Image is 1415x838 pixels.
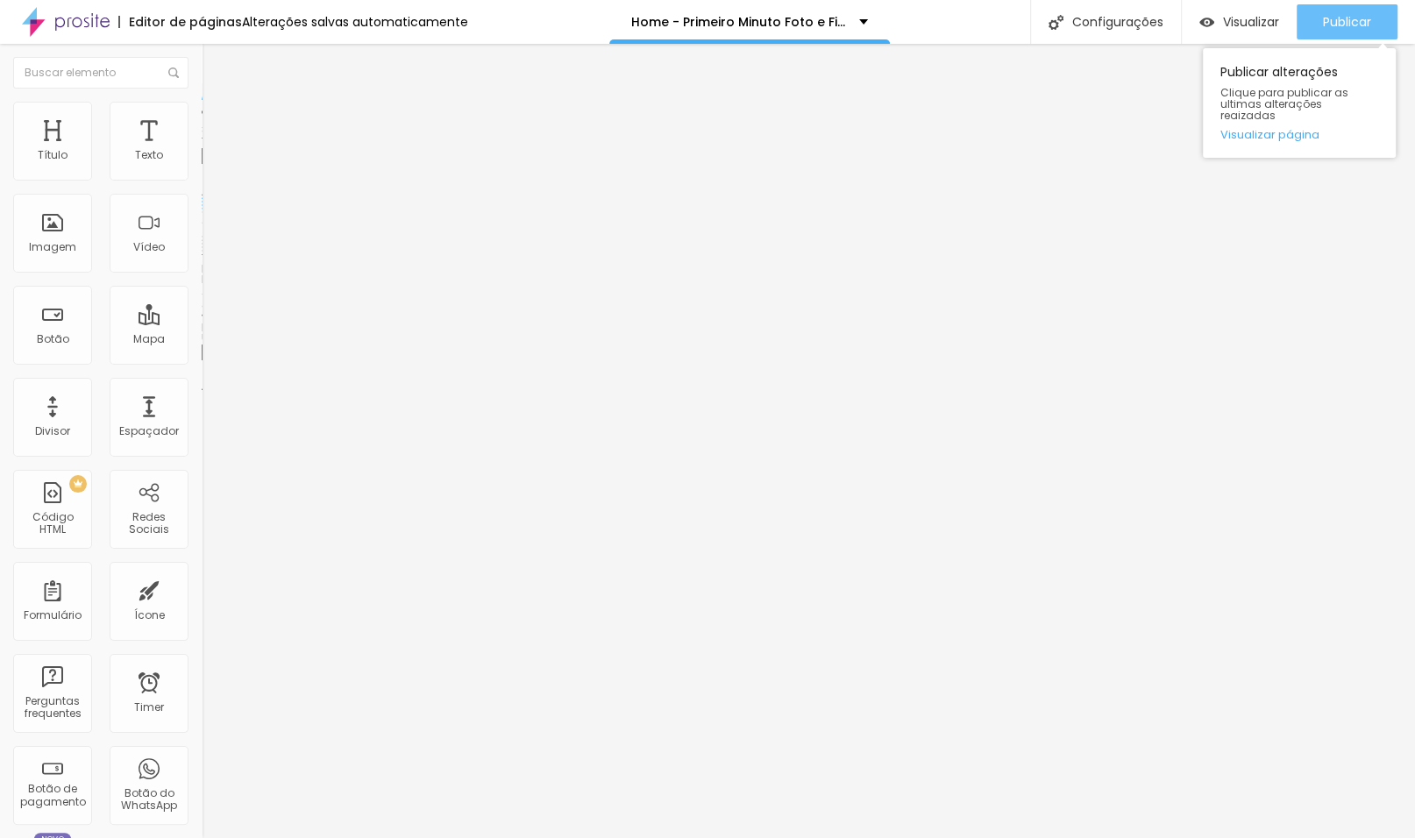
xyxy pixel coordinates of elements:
[133,241,165,253] div: Vídeo
[1203,48,1396,158] div: Publicar alterações
[18,695,87,721] div: Perguntas frequentes
[1182,4,1297,39] button: Visualizar
[134,701,164,714] div: Timer
[118,16,242,28] div: Editor de páginas
[119,425,179,437] div: Espaçador
[1223,15,1279,29] span: Visualizar
[37,333,69,345] div: Botão
[35,425,70,437] div: Divisor
[114,787,183,813] div: Botão do WhatsApp
[133,333,165,345] div: Mapa
[114,511,183,536] div: Redes Sociais
[18,783,87,808] div: Botão de pagamento
[29,241,76,253] div: Imagem
[38,149,68,161] div: Título
[1297,4,1397,39] button: Publicar
[168,67,179,78] img: Icone
[1323,15,1371,29] span: Publicar
[1199,15,1214,30] img: view-1.svg
[135,149,163,161] div: Texto
[1049,15,1063,30] img: Icone
[18,511,87,536] div: Código HTML
[1220,87,1378,122] span: Clique para publicar as ultimas alterações reaizadas
[13,57,188,89] input: Buscar elemento
[24,609,82,621] div: Formulário
[242,16,468,28] div: Alterações salvas automaticamente
[1220,129,1378,140] a: Visualizar página
[134,609,165,621] div: Ícone
[631,16,846,28] p: Home - Primeiro Minuto Foto e Filme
